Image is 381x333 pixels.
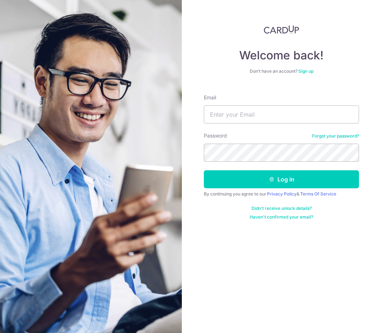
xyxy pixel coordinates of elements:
[204,68,359,74] div: Don’t have an account?
[204,132,227,139] label: Password
[300,191,336,197] a: Terms Of Service
[298,68,314,74] a: Sign up
[312,133,359,139] a: Forgot your password?
[204,48,359,63] h4: Welcome back!
[267,191,297,197] a: Privacy Policy
[251,206,312,211] a: Didn't receive unlock details?
[204,94,216,101] label: Email
[264,25,299,34] img: CardUp Logo
[204,105,359,123] input: Enter your Email
[250,214,313,220] a: Haven't confirmed your email?
[204,170,359,188] button: Log in
[204,191,359,197] div: By continuing you agree to our &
